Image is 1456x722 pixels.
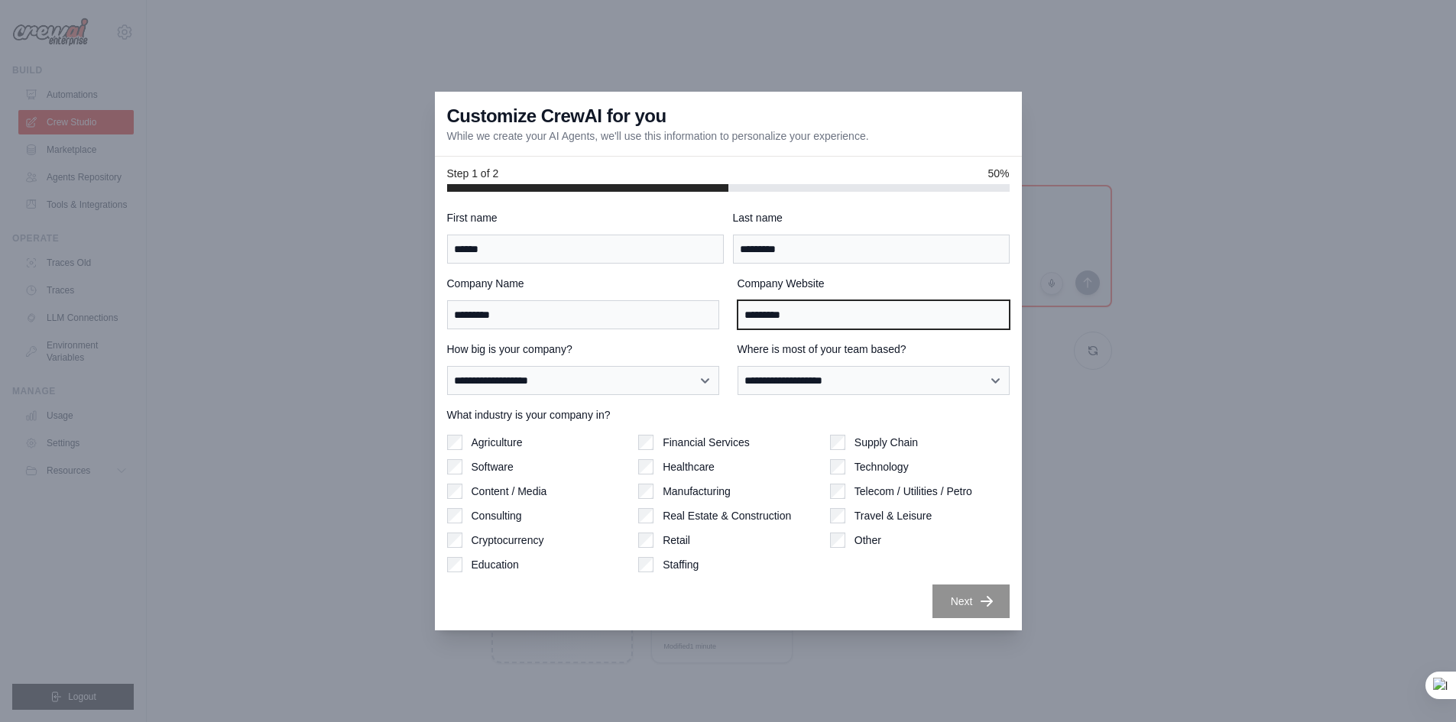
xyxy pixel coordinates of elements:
label: Telecom / Utilities / Petro [854,484,972,499]
label: Software [472,459,514,474]
label: Healthcare [663,459,715,474]
button: Next [932,584,1010,618]
label: Retail [663,533,690,548]
h3: Customize CrewAI for you [447,104,666,128]
label: Real Estate & Construction [663,508,791,523]
div: Pokalbio valdiklis [1380,649,1456,722]
span: Step 1 of 2 [447,166,499,181]
label: Agriculture [472,435,523,450]
label: How big is your company? [447,342,719,357]
label: Technology [854,459,909,474]
label: Company Website [738,276,1010,291]
label: Financial Services [663,435,750,450]
label: Other [854,533,881,548]
label: Company Name [447,276,719,291]
label: Staffing [663,557,699,572]
label: Travel & Leisure [854,508,932,523]
label: Cryptocurrency [472,533,544,548]
label: What industry is your company in? [447,407,1010,423]
label: Manufacturing [663,484,731,499]
span: 50% [987,166,1009,181]
label: Consulting [472,508,522,523]
label: Supply Chain [854,435,918,450]
label: Content / Media [472,484,547,499]
iframe: Chat Widget [1380,649,1456,722]
label: Education [472,557,519,572]
label: Last name [733,210,1010,225]
label: First name [447,210,724,225]
p: While we create your AI Agents, we'll use this information to personalize your experience. [447,128,869,144]
label: Where is most of your team based? [738,342,1010,357]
